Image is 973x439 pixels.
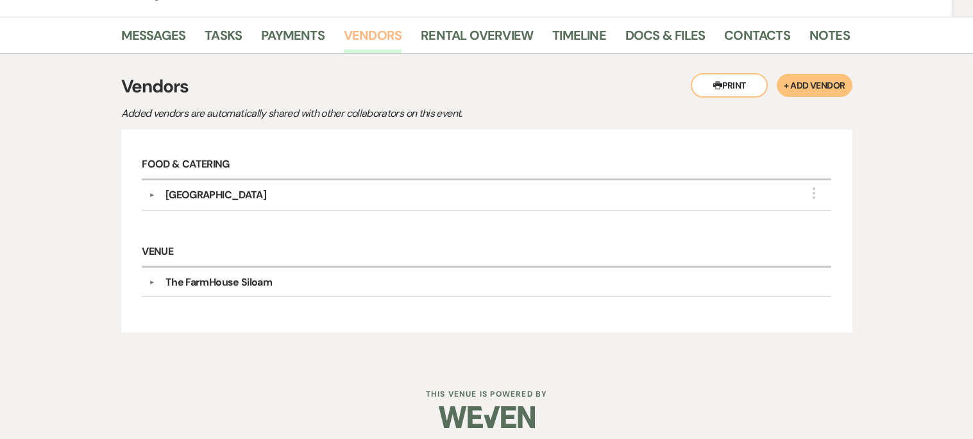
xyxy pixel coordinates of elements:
[144,192,160,198] button: ▼
[344,25,402,53] a: Vendors
[625,25,705,53] a: Docs & Files
[552,25,606,53] a: Timeline
[165,187,266,203] div: [GEOGRAPHIC_DATA]
[165,275,272,290] div: The FarmHouse Siloam
[121,25,186,53] a: Messages
[809,25,850,53] a: Notes
[205,25,242,53] a: Tasks
[724,25,790,53] a: Contacts
[144,279,160,286] button: ▼
[121,73,852,100] h3: Vendors
[142,151,831,181] h6: Food & Catering
[691,73,768,98] button: Print
[121,105,570,122] p: Added vendors are automatically shared with other collaborators on this event.
[421,25,533,53] a: Rental Overview
[142,237,831,268] h6: Venue
[261,25,325,53] a: Payments
[777,74,852,97] button: + Add Vendor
